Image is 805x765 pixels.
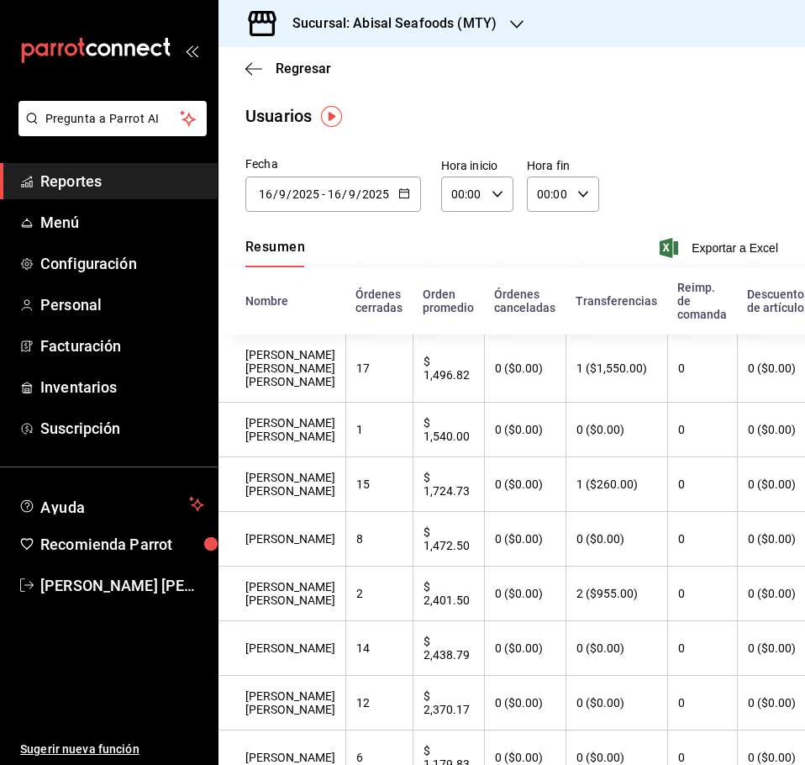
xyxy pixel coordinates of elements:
span: Configuración [40,252,204,275]
button: Exportar a Excel [663,238,778,258]
a: Pregunta a Parrot AI [12,122,207,140]
th: 0 ($0.00) [484,335,566,403]
button: open_drawer_menu [185,44,198,57]
th: Reimp. de comanda [667,267,737,335]
input: Month [348,187,356,201]
span: Suscripción [40,417,204,440]
th: Transferencias [566,267,667,335]
span: Personal [40,293,204,316]
th: 2 [345,567,413,621]
label: Hora fin [527,160,599,171]
th: $ 2,401.50 [413,567,484,621]
input: Day [327,187,342,201]
span: / [342,187,347,201]
th: [PERSON_NAME] [218,621,345,676]
th: 17 [345,335,413,403]
th: Órdenes canceladas [484,267,566,335]
th: 0 [667,335,737,403]
input: Month [278,187,287,201]
h3: Sucursal: Abisal Seafoods (MTY) [279,13,497,34]
th: 15 [345,457,413,512]
th: 0 ($0.00) [484,676,566,731]
th: 0 [667,676,737,731]
th: [PERSON_NAME] [PERSON_NAME] [218,457,345,512]
th: $ 2,370.17 [413,676,484,731]
span: [PERSON_NAME] [PERSON_NAME] [40,574,204,597]
th: 1 ($1,550.00) [566,335,667,403]
input: Year [292,187,320,201]
th: 0 ($0.00) [484,512,566,567]
th: 2 ($955.00) [566,567,667,621]
th: [PERSON_NAME] [PERSON_NAME] [218,403,345,457]
th: 1 ($260.00) [566,457,667,512]
th: $ 1,540.00 [413,403,484,457]
span: Ayuda [40,494,182,514]
span: Sugerir nueva función [20,741,204,758]
th: 0 [667,403,737,457]
th: 8 [345,512,413,567]
th: 0 [667,567,737,621]
label: Hora inicio [441,160,513,171]
th: 0 ($0.00) [484,567,566,621]
button: Pregunta a Parrot AI [18,101,207,136]
th: 0 [667,457,737,512]
th: 0 ($0.00) [566,676,667,731]
th: Orden promedio [413,267,484,335]
button: Regresar [245,61,331,76]
th: [PERSON_NAME] [PERSON_NAME] [PERSON_NAME] [218,335,345,403]
span: / [356,187,361,201]
span: Pregunta a Parrot AI [45,110,181,128]
div: Usuarios [245,103,312,129]
th: 0 ($0.00) [566,512,667,567]
th: 0 ($0.00) [484,621,566,676]
th: 0 [667,621,737,676]
th: 14 [345,621,413,676]
th: [PERSON_NAME] [PERSON_NAME] [218,676,345,731]
th: 0 ($0.00) [484,403,566,457]
th: Órdenes cerradas [345,267,413,335]
input: Day [258,187,273,201]
span: - [322,187,325,201]
th: [PERSON_NAME] [PERSON_NAME] [218,567,345,621]
span: Menú [40,211,204,234]
span: Reportes [40,170,204,193]
th: 0 ($0.00) [566,403,667,457]
div: navigation tabs [245,239,305,267]
th: 12 [345,676,413,731]
th: 0 ($0.00) [566,621,667,676]
img: Tooltip marker [321,106,342,127]
th: $ 1,472.50 [413,512,484,567]
th: 0 [667,512,737,567]
th: $ 2,438.79 [413,621,484,676]
span: / [287,187,292,201]
span: Recomienda Parrot [40,533,204,556]
th: Nombre [218,267,345,335]
button: Resumen [245,239,305,267]
div: Fecha [245,156,421,173]
span: Regresar [276,61,331,76]
span: / [273,187,278,201]
th: $ 1,496.82 [413,335,484,403]
th: $ 1,724.73 [413,457,484,512]
span: Facturación [40,335,204,357]
th: 0 ($0.00) [484,457,566,512]
input: Year [361,187,390,201]
th: 1 [345,403,413,457]
span: Inventarios [40,376,204,398]
th: [PERSON_NAME] [218,512,345,567]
